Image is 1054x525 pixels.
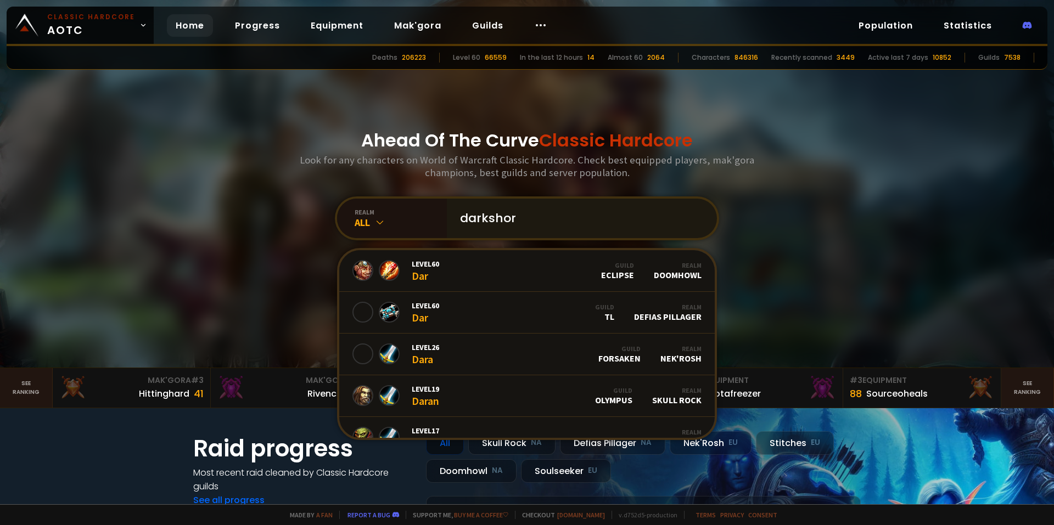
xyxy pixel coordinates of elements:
[933,53,951,63] div: 10852
[685,368,843,408] a: #2Equipment88Notafreezer
[728,437,738,448] small: EU
[520,53,583,63] div: In the last 12 hours
[453,53,480,63] div: Level 60
[385,14,450,37] a: Mak'gora
[634,303,702,311] div: Realm
[194,386,204,401] div: 41
[598,345,641,364] div: Forsaken
[850,14,922,37] a: Population
[361,127,693,154] h1: Ahead Of The Curve
[850,375,862,386] span: # 3
[283,511,333,519] span: Made by
[412,342,439,352] span: Level 26
[307,387,342,400] div: Rivench
[453,199,704,238] input: Search a character...
[692,53,730,63] div: Characters
[811,437,820,448] small: EU
[868,53,928,63] div: Active last 7 days
[412,426,495,436] span: Level 17
[426,431,464,455] div: All
[560,431,665,455] div: Defias Pillager
[402,53,426,63] div: 206223
[521,459,611,483] div: Soulseeker
[652,386,702,405] div: Skull Rock
[647,53,665,63] div: 2064
[708,387,761,400] div: Notafreezer
[978,53,1000,63] div: Guilds
[53,368,211,408] a: Mak'Gora#3Hittinghard41
[771,53,832,63] div: Recently scanned
[468,431,556,455] div: Skull Rock
[660,428,702,447] div: Nek'Rosh
[748,511,777,519] a: Consent
[492,465,503,476] small: NA
[412,384,439,394] span: Level 19
[412,384,439,408] div: Daran
[339,375,715,417] a: Level19DaranGuildOlympusRealmSkull Rock
[372,53,397,63] div: Deaths
[595,386,632,394] div: Guild
[355,216,447,229] div: All
[866,387,928,400] div: Sourceoheals
[412,259,439,283] div: Dar
[217,375,362,386] div: Mak'Gora
[485,53,507,63] div: 66559
[539,128,693,153] span: Classic Hardcore
[426,459,517,483] div: Doomhowl
[654,261,702,280] div: Doomhowl
[412,301,439,311] span: Level 60
[463,14,512,37] a: Guilds
[1001,368,1054,408] a: Seeranking
[634,303,702,322] div: Defias Pillager
[837,53,855,63] div: 3449
[193,466,413,493] h4: Most recent raid cleaned by Classic Hardcore guilds
[850,375,994,386] div: Equipment
[454,511,508,519] a: Buy me a coffee
[7,7,154,44] a: Classic HardcoreAOTC
[339,334,715,375] a: Level26DaraGuildForsakenRealmNek'Rosh
[316,511,333,519] a: a fan
[601,261,634,269] div: Guild
[339,292,715,334] a: Level60DarGuildTLRealmDefias Pillager
[193,494,265,506] a: See all progress
[843,368,1001,408] a: #3Equipment88Sourceoheals
[595,386,632,405] div: Olympus
[406,511,508,519] span: Support me,
[720,511,744,519] a: Privacy
[302,14,372,37] a: Equipment
[226,14,289,37] a: Progress
[735,53,758,63] div: 846316
[660,428,702,436] div: Realm
[756,431,834,455] div: Stitches
[355,208,447,216] div: realm
[412,342,439,366] div: Dara
[193,431,413,466] h1: Raid progress
[935,14,1001,37] a: Statistics
[595,303,614,322] div: TL
[47,12,135,38] span: AOTC
[660,345,702,364] div: Nek'Rosh
[595,303,614,311] div: Guild
[601,261,634,280] div: Eclipse
[641,437,652,448] small: NA
[588,465,597,476] small: EU
[47,12,135,22] small: Classic Hardcore
[1004,53,1021,63] div: 7538
[557,511,605,519] a: [DOMAIN_NAME]
[515,511,605,519] span: Checkout
[347,511,390,519] a: Report a bug
[654,261,702,269] div: Realm
[612,511,677,519] span: v. d752d5 - production
[412,259,439,269] span: Level 60
[426,496,861,525] a: a month agozgpetri on godDefias Pillager8 /90
[59,375,204,386] div: Mak'Gora
[660,345,702,353] div: Realm
[531,437,542,448] small: NA
[167,14,213,37] a: Home
[139,387,189,400] div: Hittinghard
[412,426,495,449] div: [PERSON_NAME]
[587,53,595,63] div: 14
[339,250,715,292] a: Level60DarGuildEclipseRealmDoomhowl
[598,345,641,353] div: Guild
[339,417,715,459] a: Level17[PERSON_NAME]RealmNek'Rosh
